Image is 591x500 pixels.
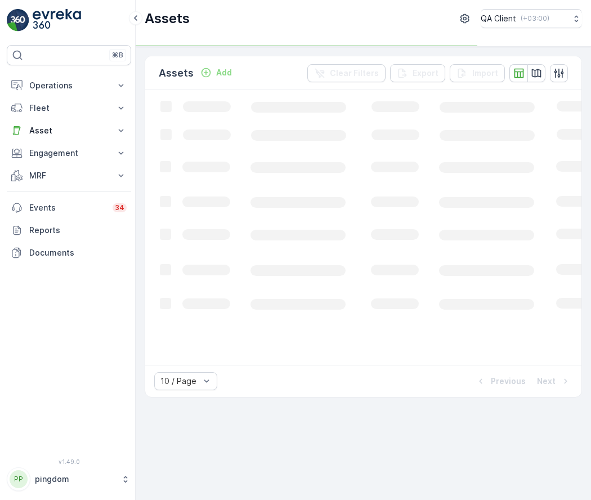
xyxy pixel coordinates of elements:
p: Reports [29,225,127,236]
button: PPpingdom [7,467,131,491]
p: Add [216,67,232,78]
a: Reports [7,219,131,242]
p: pingdom [35,474,115,485]
p: Engagement [29,148,109,159]
img: logo_light-DOdMpM7g.png [33,9,81,32]
button: Export [390,64,445,82]
button: Import [450,64,505,82]
button: Clear Filters [307,64,386,82]
p: Assets [159,65,194,81]
p: Fleet [29,102,109,114]
p: Asset [29,125,109,136]
p: Clear Filters [330,68,379,79]
img: logo [7,9,29,32]
button: Add [196,66,236,79]
p: Operations [29,80,109,91]
p: Next [537,376,556,387]
button: Operations [7,74,131,97]
button: QA Client(+03:00) [481,9,582,28]
a: Documents [7,242,131,264]
button: MRF [7,164,131,187]
p: QA Client [481,13,516,24]
div: PP [10,470,28,488]
p: Previous [491,376,526,387]
button: Engagement [7,142,131,164]
button: Asset [7,119,131,142]
button: Fleet [7,97,131,119]
p: ( +03:00 ) [521,14,549,23]
p: MRF [29,170,109,181]
button: Next [536,374,572,388]
span: v 1.49.0 [7,458,131,465]
p: Import [472,68,498,79]
p: 34 [115,203,124,212]
p: Events [29,202,106,213]
a: Events34 [7,197,131,219]
button: Previous [474,374,527,388]
p: Documents [29,247,127,258]
p: Assets [145,10,190,28]
p: Export [413,68,438,79]
p: ⌘B [112,51,123,60]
